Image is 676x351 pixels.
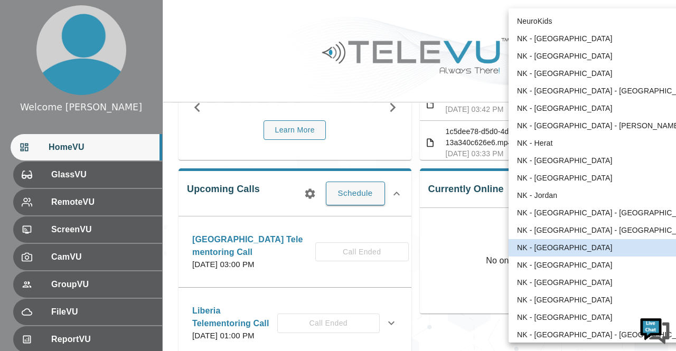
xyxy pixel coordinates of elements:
[639,314,671,346] img: Chat Widget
